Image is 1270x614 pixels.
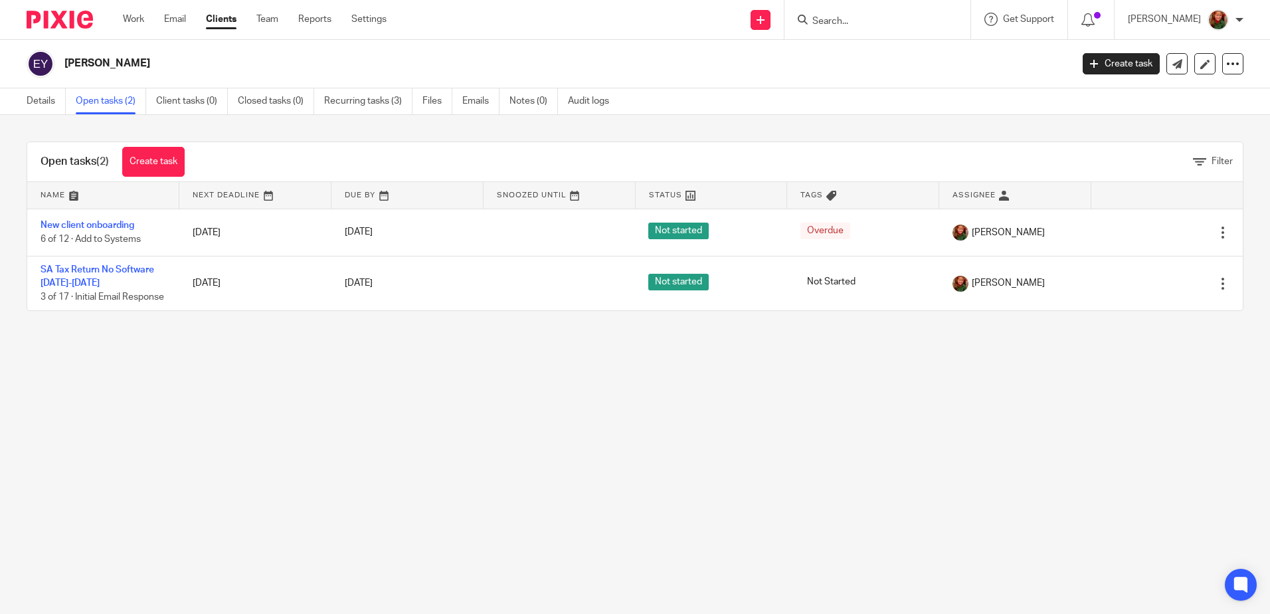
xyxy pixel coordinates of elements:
[179,209,331,256] td: [DATE]
[123,13,144,26] a: Work
[27,88,66,114] a: Details
[972,276,1045,290] span: [PERSON_NAME]
[41,292,164,302] span: 3 of 17 · Initial Email Response
[800,191,823,199] span: Tags
[1208,9,1229,31] img: sallycropped.JPG
[422,88,452,114] a: Files
[509,88,558,114] a: Notes (0)
[952,225,968,241] img: sallycropped.JPG
[41,265,154,288] a: SA Tax Return No Software [DATE]-[DATE]
[1003,15,1054,24] span: Get Support
[156,88,228,114] a: Client tasks (0)
[462,88,499,114] a: Emails
[1212,157,1233,166] span: Filter
[800,274,862,290] span: Not Started
[179,256,331,310] td: [DATE]
[298,13,331,26] a: Reports
[351,13,387,26] a: Settings
[649,191,682,199] span: Status
[41,221,134,230] a: New client onboarding
[1083,53,1160,74] a: Create task
[345,278,373,288] span: [DATE]
[41,155,109,169] h1: Open tasks
[972,226,1045,239] span: [PERSON_NAME]
[206,13,236,26] a: Clients
[952,276,968,292] img: sallycropped.JPG
[76,88,146,114] a: Open tasks (2)
[497,191,567,199] span: Snoozed Until
[568,88,619,114] a: Audit logs
[345,228,373,237] span: [DATE]
[648,274,709,290] span: Not started
[1128,13,1201,26] p: [PERSON_NAME]
[324,88,412,114] a: Recurring tasks (3)
[96,156,109,167] span: (2)
[238,88,314,114] a: Closed tasks (0)
[811,16,931,28] input: Search
[64,56,863,70] h2: [PERSON_NAME]
[41,235,141,244] span: 6 of 12 · Add to Systems
[164,13,186,26] a: Email
[256,13,278,26] a: Team
[27,50,54,78] img: svg%3E
[648,223,709,239] span: Not started
[800,223,850,239] span: Overdue
[122,147,185,177] a: Create task
[27,11,93,29] img: Pixie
